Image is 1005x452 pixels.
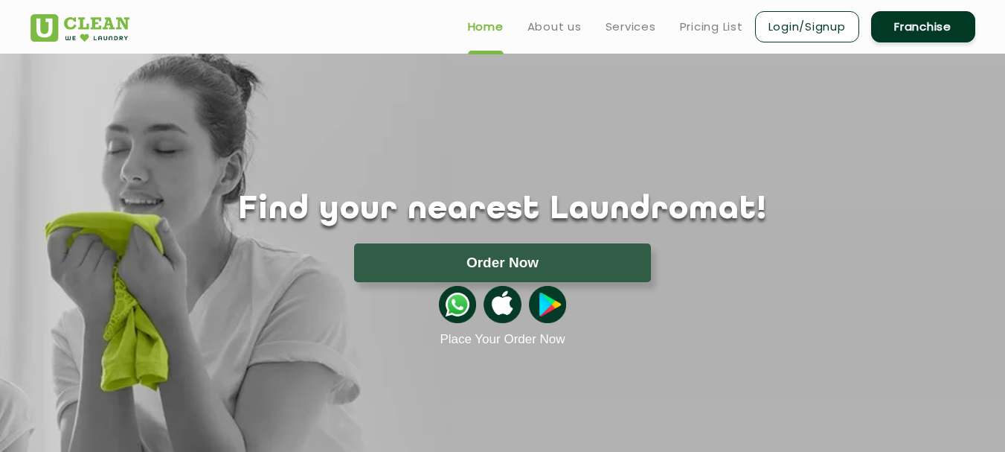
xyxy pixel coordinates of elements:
[755,11,859,42] a: Login/Signup
[440,332,565,347] a: Place Your Order Now
[527,18,582,36] a: About us
[529,286,566,323] img: playstoreicon.png
[484,286,521,323] img: apple-icon.png
[468,18,504,36] a: Home
[354,243,651,282] button: Order Now
[439,286,476,323] img: whatsappicon.png
[680,18,743,36] a: Pricing List
[19,191,986,229] h1: Find your nearest Laundromat!
[871,11,975,42] a: Franchise
[30,14,129,42] img: UClean Laundry and Dry Cleaning
[606,18,656,36] a: Services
